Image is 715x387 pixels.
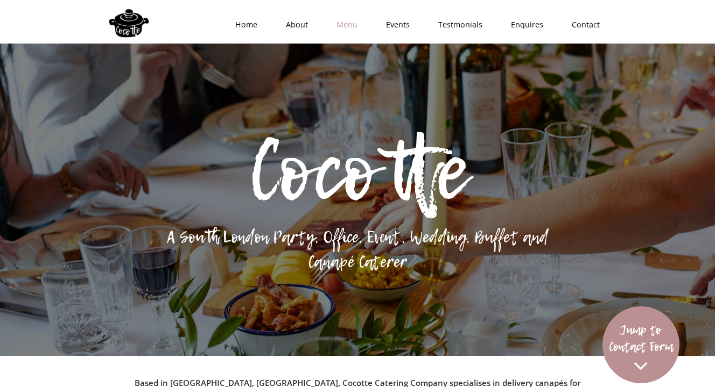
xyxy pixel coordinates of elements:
[319,9,368,41] a: Menu
[268,9,319,41] a: About
[368,9,420,41] a: Events
[554,9,611,41] a: Contact
[420,9,493,41] a: Testmonials
[493,9,554,41] a: Enquires
[218,9,268,41] a: Home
